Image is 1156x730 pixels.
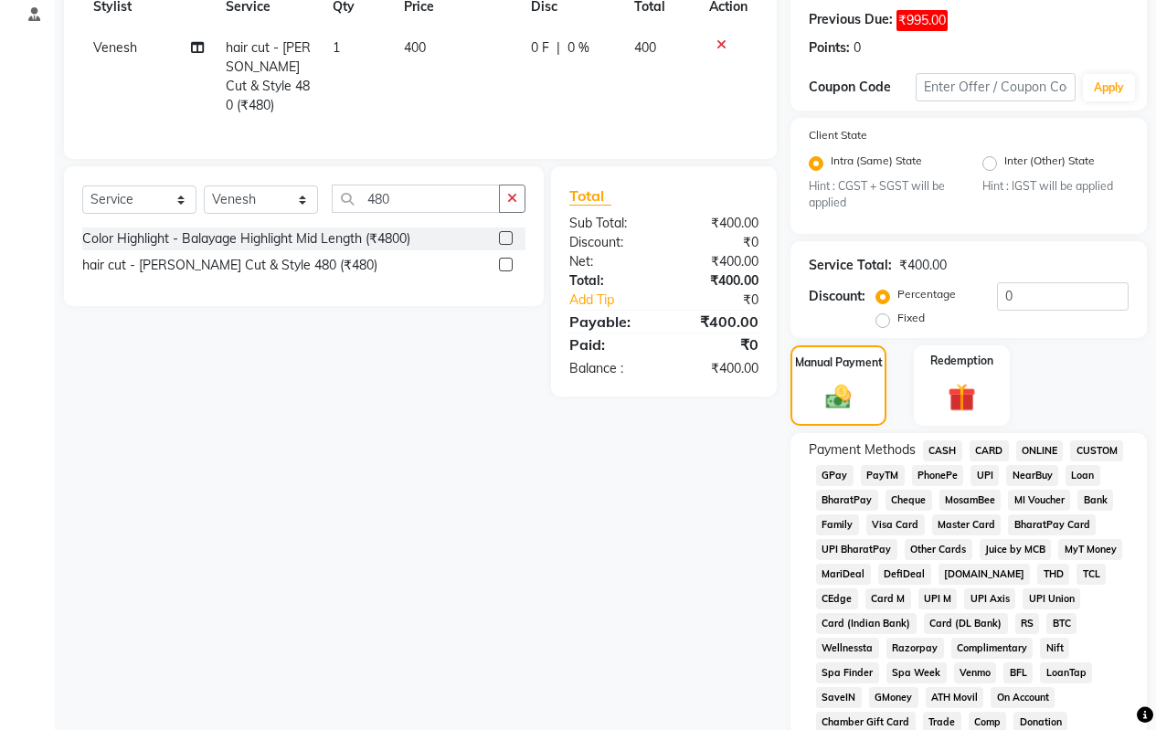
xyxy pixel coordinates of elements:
[1040,638,1069,659] span: Nift
[556,214,664,233] div: Sub Total:
[964,588,1015,609] span: UPI Axis
[226,39,311,113] span: hair cut - [PERSON_NAME] Cut & Style 480 (₹480)
[1008,490,1070,511] span: MI Voucher
[809,10,893,31] div: Previous Due:
[861,465,905,486] span: PayTM
[869,687,918,708] span: GMoney
[816,490,878,511] span: BharatPay
[886,490,932,511] span: Cheque
[866,514,925,535] span: Visa Card
[1076,564,1106,585] span: TCL
[1004,153,1095,175] label: Inter (Other) State
[809,78,916,97] div: Coupon Code
[918,588,958,609] span: UPI M
[939,490,1002,511] span: MosamBee
[556,291,682,310] a: Add Tip
[1083,74,1135,101] button: Apply
[1040,662,1092,683] span: LoanTap
[663,214,772,233] div: ₹400.00
[404,39,426,56] span: 400
[809,287,865,306] div: Discount:
[795,354,883,371] label: Manual Payment
[1023,588,1080,609] span: UPI Union
[1046,613,1076,634] span: BTC
[896,10,948,31] span: ₹995.00
[816,687,862,708] span: SaveIN
[816,465,854,486] span: GPay
[924,613,1008,634] span: Card (DL Bank)
[663,271,772,291] div: ₹400.00
[816,564,871,585] span: MariDeal
[939,380,984,414] img: _gift.svg
[1066,465,1100,486] span: Loan
[556,333,664,355] div: Paid:
[816,613,917,634] span: Card (Indian Bank)
[556,311,664,333] div: Payable:
[982,178,1129,195] small: Hint : IGST will be applied
[663,359,772,378] div: ₹400.00
[926,687,984,708] span: ATH Movil
[939,564,1031,585] span: [DOMAIN_NAME]
[556,233,664,252] div: Discount:
[980,539,1052,560] span: Juice by MCB
[556,252,664,271] div: Net:
[816,662,879,683] span: Spa Finder
[899,256,947,275] div: ₹400.00
[809,178,955,212] small: Hint : CGST + SGST will be applied
[1016,440,1064,461] span: ONLINE
[531,38,549,58] span: 0 F
[886,638,944,659] span: Razorpay
[1070,440,1123,461] span: CUSTOM
[634,39,656,56] span: 400
[854,38,861,58] div: 0
[932,514,1002,535] span: Master Card
[82,256,377,275] div: hair cut - [PERSON_NAME] Cut & Style 480 (₹480)
[1077,490,1113,511] span: Bank
[1015,613,1040,634] span: RS
[865,588,911,609] span: Card M
[816,638,879,659] span: Wellnessta
[916,73,1076,101] input: Enter Offer / Coupon Code
[663,233,772,252] div: ₹0
[567,38,589,58] span: 0 %
[557,38,560,58] span: |
[1058,539,1122,560] span: MyT Money
[970,440,1009,461] span: CARD
[951,638,1034,659] span: Complimentary
[1037,564,1069,585] span: THD
[93,39,137,56] span: Venesh
[930,353,993,369] label: Redemption
[831,153,922,175] label: Intra (Same) State
[912,465,964,486] span: PhonePe
[818,382,860,411] img: _cash.svg
[809,38,850,58] div: Points:
[970,465,999,486] span: UPI
[663,333,772,355] div: ₹0
[556,359,664,378] div: Balance :
[1006,465,1058,486] span: NearBuy
[897,310,925,326] label: Fixed
[991,687,1055,708] span: On Account
[886,662,947,683] span: Spa Week
[878,564,931,585] span: DefiDeal
[663,311,772,333] div: ₹400.00
[816,588,858,609] span: CEdge
[82,229,410,249] div: Color Highlight - Balayage Highlight Mid Length (₹4800)
[556,271,664,291] div: Total:
[569,186,611,206] span: Total
[1008,514,1096,535] span: BharatPay Card
[809,256,892,275] div: Service Total:
[954,662,997,683] span: Venmo
[816,514,859,535] span: Family
[923,440,962,461] span: CASH
[333,39,340,56] span: 1
[905,539,972,560] span: Other Cards
[332,185,500,213] input: Search or Scan
[816,539,897,560] span: UPI BharatPay
[663,252,772,271] div: ₹400.00
[897,286,956,302] label: Percentage
[809,127,867,143] label: Client State
[809,440,916,460] span: Payment Methods
[1003,662,1033,683] span: BFL
[682,291,772,310] div: ₹0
